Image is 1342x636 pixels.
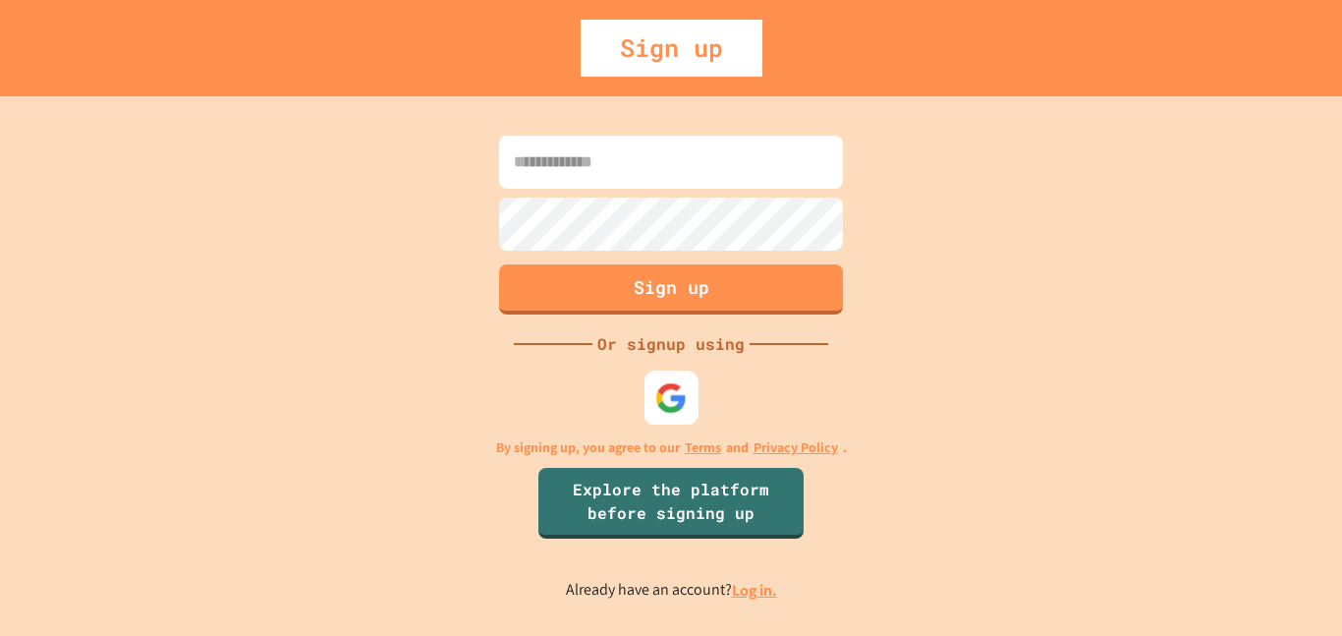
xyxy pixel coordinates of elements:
[538,468,804,539] a: Explore the platform before signing up
[581,20,762,77] div: Sign up
[566,578,777,603] p: Already have an account?
[732,580,777,601] a: Log in.
[496,437,847,458] p: By signing up, you agree to our and .
[754,437,838,458] a: Privacy Policy
[499,264,843,315] button: Sign up
[685,437,721,458] a: Terms
[592,332,750,356] div: Or signup using
[655,381,688,414] img: google-icon.svg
